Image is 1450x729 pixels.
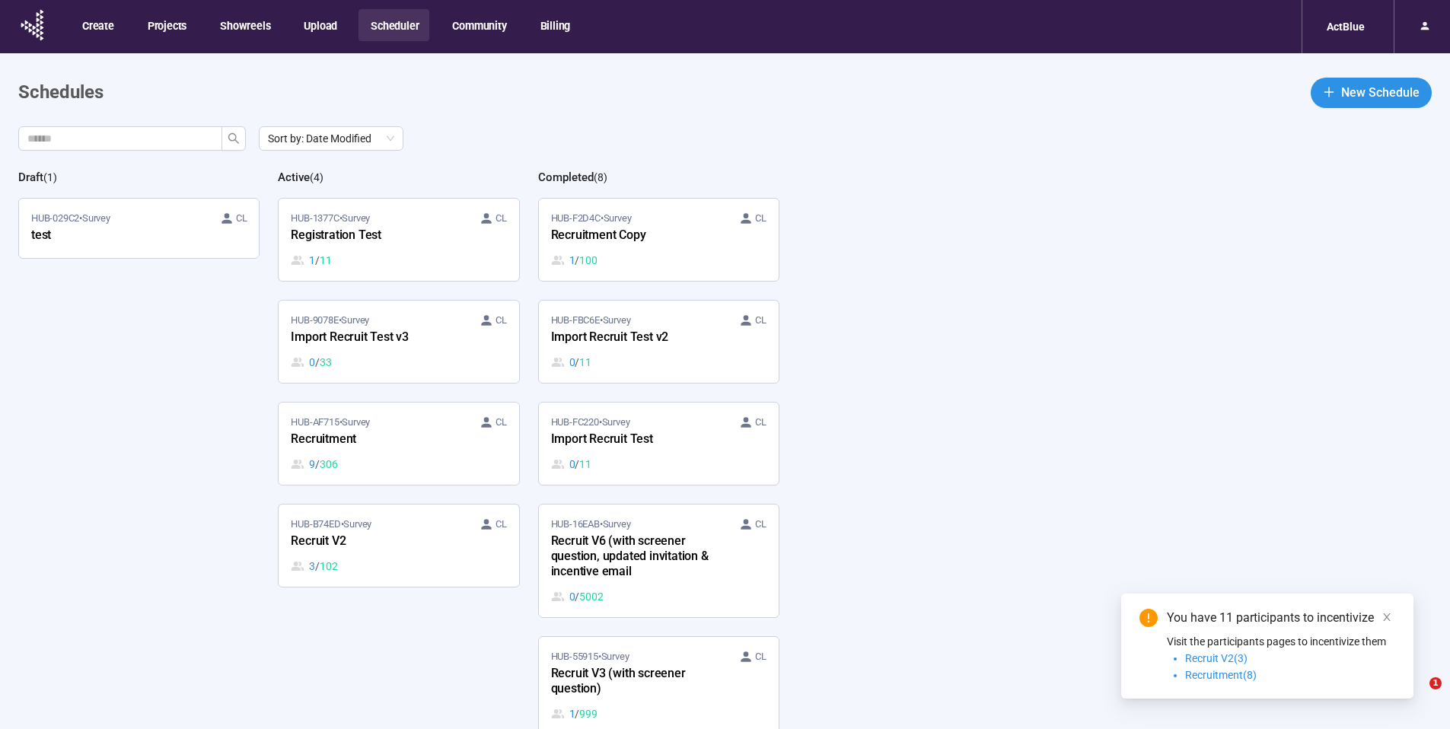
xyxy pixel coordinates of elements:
span: plus [1323,86,1335,98]
a: HUB-16EAB•Survey CLRecruit V6 (with screener question, updated invitation & incentive email0 / 5002 [539,505,779,617]
span: exclamation-circle [1139,609,1158,627]
a: HUB-B74ED•Survey CLRecruit V23 / 102 [279,505,518,587]
span: / [315,252,320,269]
div: 0 [551,354,591,371]
div: 1 [291,252,331,269]
span: ( 8 ) [594,171,607,183]
button: Showreels [208,9,281,41]
span: Recruit V2(3) [1185,652,1248,664]
div: 9 [291,456,337,473]
button: search [221,126,246,151]
button: Upload [292,9,348,41]
span: HUB-9078E • Survey [291,313,369,328]
p: Visit the participants pages to incentivize them [1167,633,1395,650]
span: 5002 [579,588,603,605]
div: Recruitment [291,430,458,450]
span: Sort by: Date Modified [268,127,394,150]
span: / [315,558,320,575]
div: 1 [551,252,598,269]
span: New Schedule [1341,83,1420,102]
a: HUB-1377C•Survey CLRegistration Test1 / 11 [279,199,518,281]
h2: Completed [538,170,594,184]
span: CL [496,313,507,328]
span: 100 [579,252,597,269]
span: HUB-F2D4C • Survey [551,211,632,226]
h2: Active [278,170,310,184]
span: CL [496,211,507,226]
span: / [575,456,579,473]
div: 3 [291,558,337,575]
button: Projects [135,9,197,41]
span: 102 [320,558,337,575]
span: ( 1 ) [43,171,57,183]
span: 1 [1429,677,1442,689]
span: CL [755,211,766,226]
div: Recruit V6 (with screener question, updated invitation & incentive email [551,532,719,582]
span: CL [496,415,507,430]
span: CL [755,517,766,532]
button: Community [440,9,517,41]
div: 1 [551,705,598,722]
div: Import Recruit Test [551,430,719,450]
span: 11 [579,354,591,371]
span: 11 [579,456,591,473]
span: CL [755,313,766,328]
div: 0 [551,588,604,605]
span: HUB-FBC6E • Survey [551,313,631,328]
span: search [228,132,240,145]
div: Recruit V3 (with screener question) [551,664,719,699]
span: / [575,354,579,371]
button: Create [70,9,125,41]
iframe: Intercom live chat [1398,677,1435,714]
span: / [575,252,579,269]
span: / [575,588,579,605]
div: You have 11 participants to incentivize [1167,609,1395,627]
div: Import Recruit Test v3 [291,328,458,348]
div: ActBlue [1318,12,1374,41]
button: plusNew Schedule [1311,78,1432,108]
span: 11 [320,252,332,269]
div: Recruitment Copy [551,226,719,246]
a: HUB-F2D4C•Survey CLRecruitment Copy1 / 100 [539,199,779,281]
span: HUB-1377C • Survey [291,211,370,226]
span: 306 [320,456,337,473]
span: HUB-16EAB • Survey [551,517,631,532]
a: HUB-AF715•Survey CLRecruitment9 / 306 [279,403,518,485]
span: HUB-B74ED • Survey [291,517,371,532]
span: CL [755,649,766,664]
div: 0 [291,354,331,371]
span: CL [496,517,507,532]
span: HUB-FC220 • Survey [551,415,630,430]
div: 0 [551,456,591,473]
span: / [315,354,320,371]
div: Recruit V2 [291,532,458,552]
a: HUB-029C2•Survey CLtest [19,199,259,258]
h1: Schedules [18,78,104,107]
span: HUB-029C2 • Survey [31,211,110,226]
span: Recruitment(8) [1185,669,1257,681]
a: HUB-9078E•Survey CLImport Recruit Test v30 / 33 [279,301,518,383]
div: Import Recruit Test v2 [551,328,719,348]
h2: Draft [18,170,43,184]
span: ( 4 ) [310,171,323,183]
div: test [31,226,199,246]
div: Registration Test [291,226,458,246]
span: 999 [579,705,597,722]
span: close [1381,612,1392,622]
span: / [315,456,320,473]
button: Scheduler [359,9,429,41]
span: HUB-AF715 • Survey [291,415,370,430]
a: HUB-FBC6E•Survey CLImport Recruit Test v20 / 11 [539,301,779,383]
button: Billing [528,9,582,41]
span: / [575,705,579,722]
span: CL [755,415,766,430]
a: HUB-FC220•Survey CLImport Recruit Test0 / 11 [539,403,779,485]
span: HUB-55915 • Survey [551,649,629,664]
span: CL [236,211,247,226]
span: 33 [320,354,332,371]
